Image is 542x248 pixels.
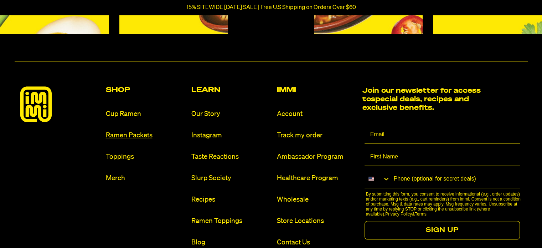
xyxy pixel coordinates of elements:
[191,109,271,119] a: Our Story
[191,216,271,226] a: Ramen Toppings
[368,176,374,182] img: United States
[277,109,357,119] a: Account
[366,192,522,217] p: By submitting this form, you consent to receive informational (e.g., order updates) and/or market...
[191,173,271,183] a: Slurp Society
[277,131,357,140] a: Track my order
[20,86,52,122] img: immieats
[106,173,186,183] a: Merch
[385,212,412,217] a: Privacy Policy
[106,131,186,140] a: Ramen Packets
[277,238,357,247] a: Contact Us
[277,216,357,226] a: Store Locations
[191,152,271,162] a: Taste Reactions
[106,152,186,162] a: Toppings
[390,170,520,188] input: Phone (optional for secret deals)
[186,4,356,11] p: 15% SITEWIDE [DATE] SALE | Free U.S Shipping on Orders Over $60
[191,86,271,93] h2: Learn
[191,131,271,140] a: Instagram
[277,195,357,204] a: Wholesale
[106,86,186,93] h2: Shop
[191,238,271,247] a: Blog
[415,212,427,217] a: Terms
[277,86,357,93] h2: Immi
[365,126,520,144] input: Email
[362,86,485,112] h2: Join our newsletter for access to special deals, recipes and exclusive benefits.
[106,109,186,119] a: Cup Ramen
[365,170,390,187] button: Search Countries
[191,195,271,204] a: Recipes
[277,173,357,183] a: Healthcare Program
[277,152,357,162] a: Ambassador Program
[365,221,520,239] button: SIGN UP
[365,148,520,166] input: First Name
